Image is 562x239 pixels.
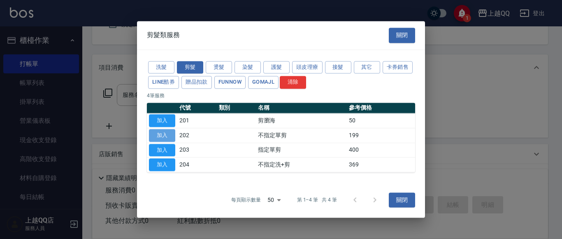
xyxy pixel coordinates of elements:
button: FUNNOW [214,76,246,89]
button: 護髮 [263,61,290,74]
button: 加入 [149,144,175,157]
button: LINE酷券 [148,76,179,89]
p: 4 筆服務 [147,92,415,99]
button: 燙髮 [206,61,232,74]
button: 加入 [149,159,175,171]
button: 加入 [149,129,175,142]
td: 202 [177,128,217,143]
td: 369 [347,157,415,172]
button: GOMAJL [248,76,279,89]
button: 關閉 [389,192,415,208]
td: 199 [347,128,415,143]
span: 剪髮類服務 [147,31,180,40]
td: 50 [347,113,415,128]
td: 不指定單剪 [256,128,347,143]
td: 201 [177,113,217,128]
th: 代號 [177,103,217,113]
div: 50 [264,189,284,211]
button: 接髮 [325,61,351,74]
td: 不指定洗+剪 [256,157,347,172]
td: 203 [177,143,217,157]
button: 贈品扣款 [181,76,212,89]
th: 類別 [217,103,256,113]
button: 卡券銷售 [383,61,413,74]
button: 洗髮 [148,61,174,74]
th: 名稱 [256,103,347,113]
button: 其它 [354,61,380,74]
button: 染髮 [235,61,261,74]
button: 關閉 [389,28,415,43]
button: 清除 [280,76,306,89]
td: 指定單剪 [256,143,347,157]
th: 參考價格 [347,103,415,113]
p: 第 1–4 筆 共 4 筆 [297,197,337,204]
button: 頭皮理療 [292,61,323,74]
p: 每頁顯示數量 [231,197,261,204]
button: 加入 [149,114,175,127]
td: 204 [177,157,217,172]
td: 400 [347,143,415,157]
button: 剪髮 [177,61,203,74]
td: 剪瀏海 [256,113,347,128]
